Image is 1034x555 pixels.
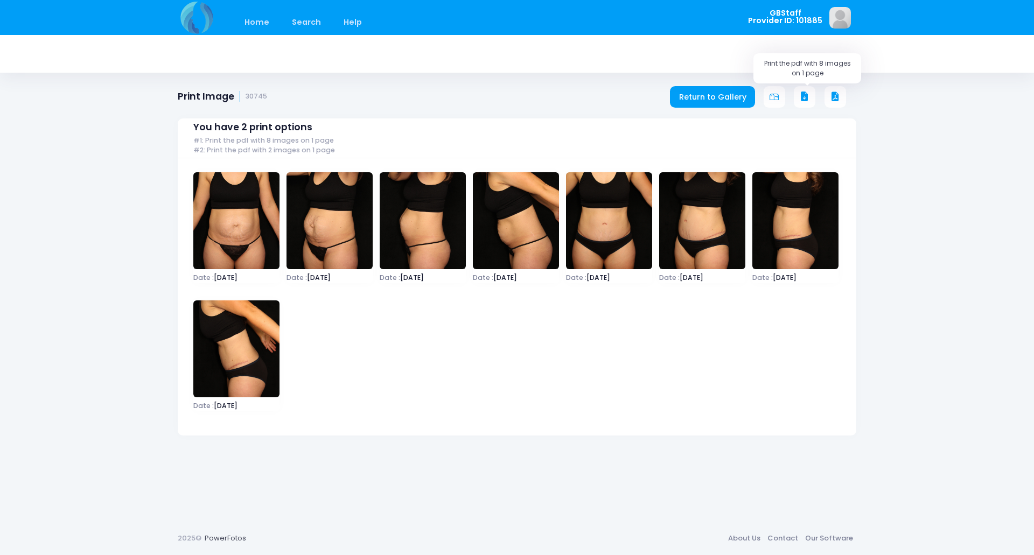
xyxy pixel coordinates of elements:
span: Date : [287,273,307,282]
a: Search [281,10,331,35]
span: [DATE] [566,275,652,281]
span: Date : [752,273,773,282]
span: Date : [566,273,586,282]
img: image [287,172,373,269]
span: [DATE] [752,275,839,281]
span: [DATE] [473,275,559,281]
img: image [473,172,559,269]
span: Date : [380,273,400,282]
span: [DATE] [193,275,280,281]
span: Date : [193,401,214,410]
span: Date : [193,273,214,282]
span: #1: Print the pdf with 8 images on 1 page [193,137,334,145]
img: image [193,300,280,397]
span: GBStaff Provider ID: 101885 [748,9,822,25]
img: image [829,7,851,29]
span: [DATE] [193,403,280,409]
a: PowerFotos [205,533,246,543]
span: 2025© [178,533,201,543]
span: Date : [473,273,493,282]
img: image [752,172,839,269]
span: [DATE] [659,275,745,281]
a: Home [234,10,280,35]
small: 30745 [246,93,267,101]
a: Return to Gallery [670,86,755,108]
img: image [659,172,745,269]
img: image [193,172,280,269]
span: You have 2 print options [193,122,312,133]
span: Date : [659,273,680,282]
img: image [380,172,466,269]
div: Print the pdf with 8 images on 1 page [753,53,861,83]
span: [DATE] [287,275,373,281]
span: [DATE] [380,275,466,281]
h1: Print Image [178,91,267,102]
img: image [566,172,652,269]
a: Help [333,10,373,35]
a: Our Software [801,529,856,548]
a: About Us [724,529,764,548]
a: Contact [764,529,801,548]
span: #2: Print the pdf with 2 images on 1 page [193,146,335,154]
